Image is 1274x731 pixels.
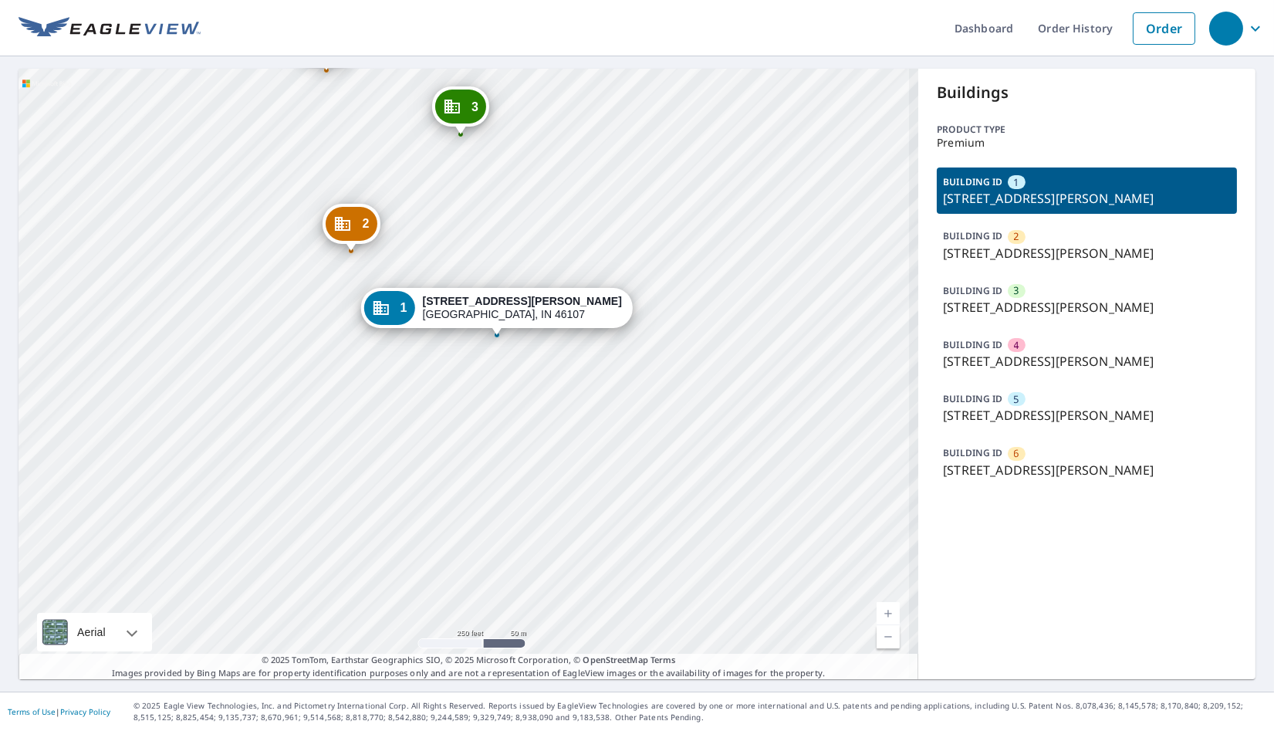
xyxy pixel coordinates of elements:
p: BUILDING ID [943,175,1002,188]
a: Current Level 17.565853677773454, Zoom In [877,602,900,625]
p: © 2025 Eagle View Technologies, Inc. and Pictometry International Corp. All Rights Reserved. Repo... [133,700,1266,723]
a: Order [1133,12,1195,45]
a: OpenStreetMap [583,654,647,665]
p: Premium [937,137,1237,149]
span: 3 [471,101,478,113]
p: [STREET_ADDRESS][PERSON_NAME] [943,244,1231,262]
div: Dropped pin, building 1, Commercial property, 4949 Red Robin Dr Beech Grove, IN 46107 [361,288,633,336]
span: 1 [400,302,407,313]
span: 3 [1014,283,1019,298]
div: Dropped pin, building 3, Commercial property, 4883 Red Robin Dr Beech Grove, IN 46107 [432,86,489,134]
strong: [STREET_ADDRESS][PERSON_NAME] [423,295,622,307]
p: BUILDING ID [943,338,1002,351]
img: EV Logo [19,17,201,40]
span: © 2025 TomTom, Earthstar Geographics SIO, © 2025 Microsoft Corporation, © [262,654,676,667]
p: Product type [937,123,1237,137]
p: BUILDING ID [943,284,1002,297]
div: Dropped pin, building 2, Commercial property, 4920 Red Robin Dr Beech Grove, IN 46107 [323,204,380,252]
a: Privacy Policy [60,706,110,717]
p: [STREET_ADDRESS][PERSON_NAME] [943,352,1231,371]
a: Terms [651,654,676,665]
span: 6 [1014,446,1019,461]
p: Buildings [937,81,1237,104]
div: Aerial [37,613,152,651]
div: Aerial [73,613,110,651]
p: [STREET_ADDRESS][PERSON_NAME] [943,461,1231,479]
span: 1 [1014,175,1019,190]
p: BUILDING ID [943,446,1002,459]
span: 4 [1014,338,1019,353]
a: Terms of Use [8,706,56,717]
p: BUILDING ID [943,392,1002,405]
p: [STREET_ADDRESS][PERSON_NAME] [943,189,1231,208]
span: 2 [1014,229,1019,244]
p: BUILDING ID [943,229,1002,242]
p: | [8,707,110,716]
p: [STREET_ADDRESS][PERSON_NAME] [943,406,1231,425]
p: [STREET_ADDRESS][PERSON_NAME] [943,298,1231,316]
span: 5 [1014,392,1019,407]
div: [GEOGRAPHIC_DATA], IN 46107 [423,295,622,321]
p: Images provided by Bing Maps are for property identification purposes only and are not a represen... [19,654,918,679]
span: 2 [362,218,369,229]
a: Current Level 17.565853677773454, Zoom Out [877,625,900,648]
